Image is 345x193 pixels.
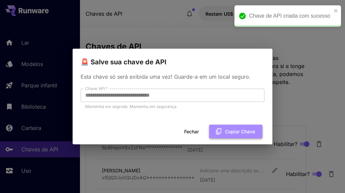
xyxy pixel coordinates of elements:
[81,73,251,80] font: Esta chave só será exibida uma vez! Guarde-a em um local seguro.
[85,86,105,91] font: Chave API
[225,129,255,134] font: Copiar chave
[85,104,177,109] font: Mantenha em segredo. Mantenha em segurança.
[249,13,330,19] font: Chave de API criada com sucesso
[184,129,199,134] font: Fechar
[209,125,262,138] button: Copiar chave
[81,58,167,66] font: 🚨 Salve sua chave de API
[334,8,338,13] button: fechar
[176,125,206,138] button: Fechar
